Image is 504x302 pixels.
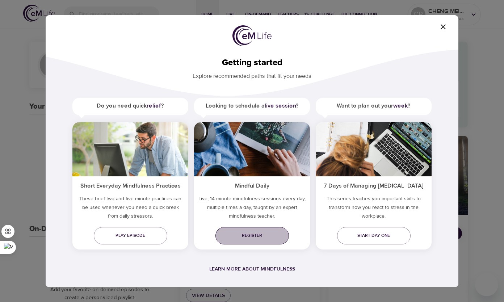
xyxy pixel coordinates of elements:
[343,232,405,239] span: Start day one
[337,227,411,244] a: Start day one
[194,194,310,223] p: Live, 14-minute mindfulness sessions every day, multiple times a day, taught by an expert mindful...
[316,122,432,176] img: ims
[215,227,289,244] a: Register
[194,176,310,194] h5: Mindful Daily
[72,176,188,194] h5: Short Everyday Mindfulness Practices
[194,122,310,176] img: ims
[72,122,188,176] img: ims
[147,102,161,109] a: relief
[265,102,296,109] a: live session
[393,102,408,109] a: week
[194,98,310,114] h5: Looking to schedule a ?
[209,266,295,272] a: Learn more about mindfulness
[100,232,161,239] span: Play episode
[72,194,188,223] h5: These brief two and five-minute practices can be used whenever you need a quick break from daily ...
[72,98,188,114] h5: Do you need quick ?
[57,68,447,80] p: Explore recommended paths that fit your needs
[316,98,432,114] h5: Want to plan out your ?
[232,25,272,46] img: logo
[221,232,283,239] span: Register
[94,227,167,244] a: Play episode
[316,176,432,194] h5: 7 Days of Managing [MEDICAL_DATA]
[57,58,447,68] h2: Getting started
[316,194,432,223] p: This series teaches you important skills to transform how you react to stress in the workplace.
